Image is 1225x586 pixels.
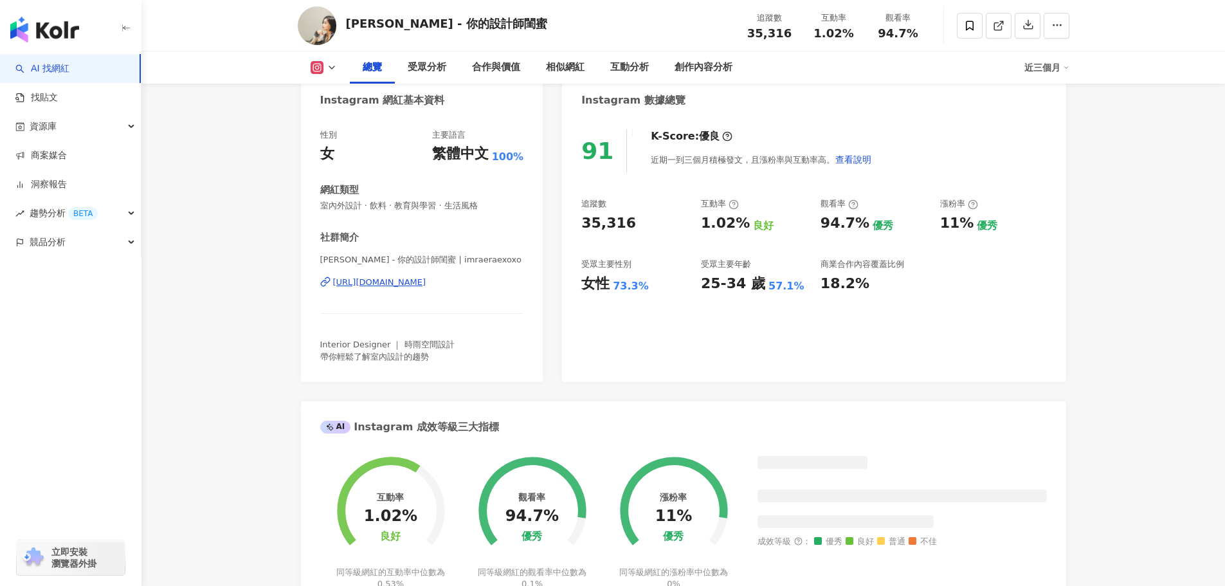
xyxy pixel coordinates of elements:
[940,198,978,210] div: 漲粉率
[380,531,401,543] div: 良好
[320,183,359,197] div: 網紅類型
[320,420,499,434] div: Instagram 成效等級三大指標
[747,26,792,40] span: 35,316
[320,231,359,244] div: 社群簡介
[10,17,79,42] img: logo
[30,199,98,228] span: 趨勢分析
[758,537,1047,547] div: 成效等級 ：
[408,60,446,75] div: 受眾分析
[878,27,918,40] span: 94.7%
[940,214,974,233] div: 11%
[613,279,649,293] div: 73.3%
[874,12,923,24] div: 觀看率
[651,147,872,172] div: 近期一到三個月積極發文，且漲粉率與互動率高。
[581,214,636,233] div: 35,316
[835,147,872,172] button: 查看說明
[505,508,559,526] div: 94.7%
[701,274,765,294] div: 25-34 歲
[651,129,732,143] div: K-Score :
[15,91,58,104] a: 找貼文
[30,112,57,141] span: 資源庫
[873,219,893,233] div: 優秀
[846,537,874,547] span: 良好
[15,178,67,191] a: 洞察報告
[909,537,937,547] span: 不佳
[701,198,739,210] div: 互動率
[492,150,523,164] span: 100%
[298,6,336,45] img: KOL Avatar
[581,198,606,210] div: 追蹤數
[753,219,774,233] div: 良好
[21,547,46,568] img: chrome extension
[320,340,455,361] span: Interior Designer ｜ 時雨空間設計 帶你輕鬆了解室內設計的趨勢
[581,93,685,107] div: Instagram 數據總覽
[810,12,858,24] div: 互動率
[1024,57,1069,78] div: 近三個月
[821,274,869,294] div: 18.2%
[30,228,66,257] span: 競品分析
[701,259,751,270] div: 受眾主要年齡
[432,144,489,164] div: 繁體中文
[675,60,732,75] div: 創作內容分析
[877,537,905,547] span: 普通
[977,219,997,233] div: 優秀
[821,214,869,233] div: 94.7%
[320,144,334,164] div: 女
[68,207,98,220] div: BETA
[821,259,904,270] div: 商業合作內容覆蓋比例
[821,198,858,210] div: 觀看率
[472,60,520,75] div: 合作與價值
[581,274,610,294] div: 女性
[518,492,545,502] div: 觀看率
[745,12,794,24] div: 追蹤數
[320,421,351,434] div: AI
[320,129,337,141] div: 性別
[51,546,96,569] span: 立即安裝 瀏覽器外掛
[581,138,613,164] div: 91
[655,508,692,526] div: 11%
[17,540,125,575] a: chrome extension立即安裝 瀏覽器外掛
[814,537,842,547] span: 優秀
[699,129,720,143] div: 優良
[15,149,67,162] a: 商案媒合
[581,259,631,270] div: 受眾主要性別
[835,154,871,165] span: 查看說明
[364,508,417,526] div: 1.02%
[813,27,853,40] span: 1.02%
[320,254,524,266] span: [PERSON_NAME] - 你的設計師閨蜜 | imraeraexoxo
[320,277,524,288] a: [URL][DOMAIN_NAME]
[432,129,466,141] div: 主要語言
[15,209,24,218] span: rise
[320,93,445,107] div: Instagram 網紅基本資料
[663,531,684,543] div: 優秀
[610,60,649,75] div: 互動分析
[363,60,382,75] div: 總覽
[377,492,404,502] div: 互動率
[768,279,804,293] div: 57.1%
[333,277,426,288] div: [URL][DOMAIN_NAME]
[320,200,524,212] span: 室內外設計 · 飲料 · 教育與學習 · 生活風格
[660,492,687,502] div: 漲粉率
[701,214,750,233] div: 1.02%
[546,60,585,75] div: 相似網紅
[15,62,69,75] a: searchAI 找網紅
[346,15,547,32] div: [PERSON_NAME] - 你的設計師閨蜜
[522,531,542,543] div: 優秀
